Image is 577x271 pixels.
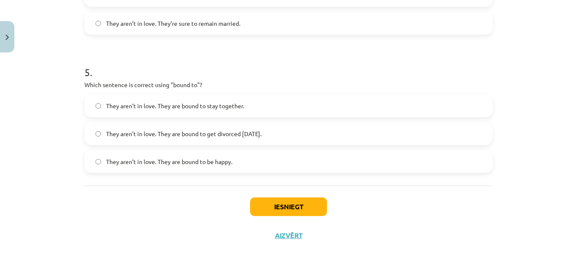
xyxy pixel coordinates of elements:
span: They aren’t in love. They’re sure to remain married. [106,19,240,28]
img: icon-close-lesson-0947bae3869378f0d4975bcd49f059093ad1ed9edebbc8119c70593378902aed.svg [5,35,9,40]
span: They aren’t in love. They are bound to be happy. [106,157,232,166]
p: Which sentence is correct using "bound to"? [84,80,493,89]
input: They aren’t in love. They are bound to get divorced [DATE]. [95,131,101,137]
span: They aren’t in love. They are bound to stay together. [106,101,244,110]
button: Aizvērt [272,231,305,240]
input: They aren’t in love. They are bound to stay together. [95,103,101,109]
button: Iesniegt [250,197,327,216]
h1: 5 . [84,52,493,78]
input: They aren’t in love. They’re sure to remain married. [95,21,101,26]
input: They aren’t in love. They are bound to be happy. [95,159,101,164]
span: They aren’t in love. They are bound to get divorced [DATE]. [106,129,261,138]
